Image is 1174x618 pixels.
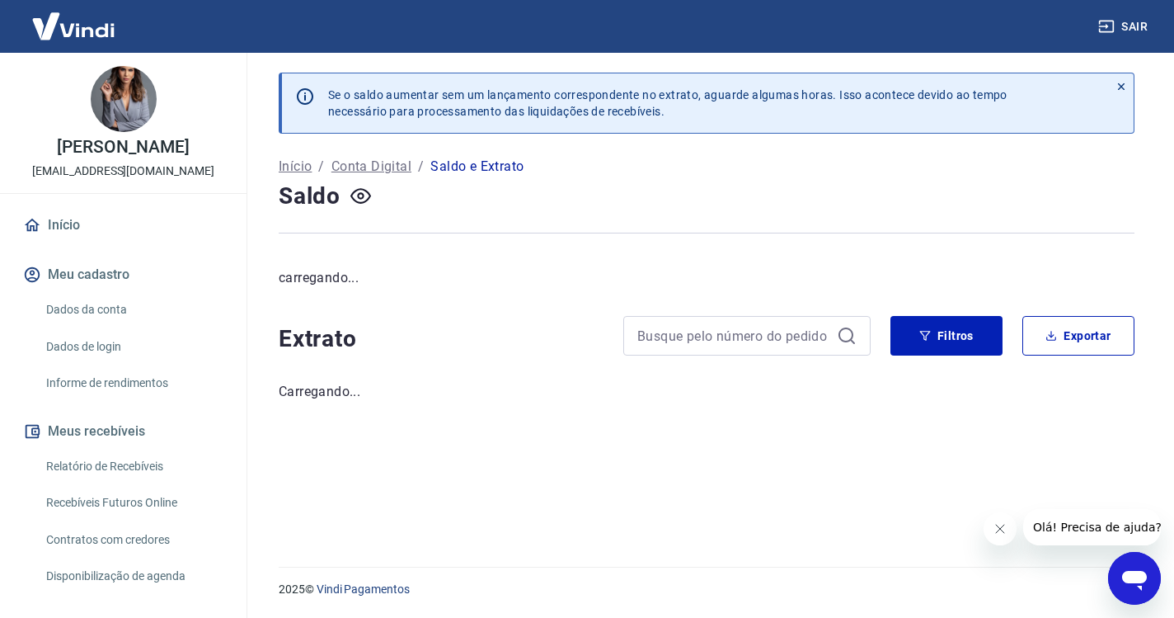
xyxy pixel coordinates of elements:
span: Olá! Precisa de ajuda? [10,12,139,25]
a: Início [279,157,312,177]
p: [EMAIL_ADDRESS][DOMAIN_NAME] [32,163,214,180]
iframe: Mensagem da empresa [1023,509,1161,545]
a: Contratos com credores [40,523,227,557]
h4: Extrato [279,323,603,356]
p: Carregando... [279,382,1134,402]
button: Meu cadastro [20,257,227,293]
input: Busque pelo número do pedido [637,323,830,348]
p: [PERSON_NAME] [57,139,189,156]
h4: Saldo [279,180,340,213]
a: Vindi Pagamentos [317,583,410,596]
a: Relatório de Recebíveis [40,450,227,484]
p: Saldo e Extrato [430,157,524,177]
iframe: Botão para abrir a janela de mensagens [1108,552,1161,605]
iframe: Fechar mensagem [984,512,1017,545]
a: Início [20,207,227,243]
p: / [318,157,324,177]
p: 2025 © [279,581,1134,598]
button: Filtros [890,316,1003,356]
button: Meus recebíveis [20,413,227,450]
p: Se o saldo aumentar sem um lançamento correspondente no extrato, aguarde algumas horas. Isso acon... [328,87,1007,120]
button: Exportar [1022,316,1134,356]
img: Vindi [20,1,127,51]
a: Dados de login [40,330,227,364]
a: Dados da conta [40,293,227,327]
a: Conta Digital [331,157,411,177]
p: / [418,157,424,177]
button: Sair [1095,12,1154,42]
a: Recebíveis Futuros Online [40,486,227,520]
img: 1b4c4096-e1e0-4c03-a54d-cc1edd29fdf5.jpeg [91,66,157,132]
a: Informe de rendimentos [40,366,227,400]
p: carregando... [279,268,1134,288]
a: Disponibilização de agenda [40,559,227,593]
